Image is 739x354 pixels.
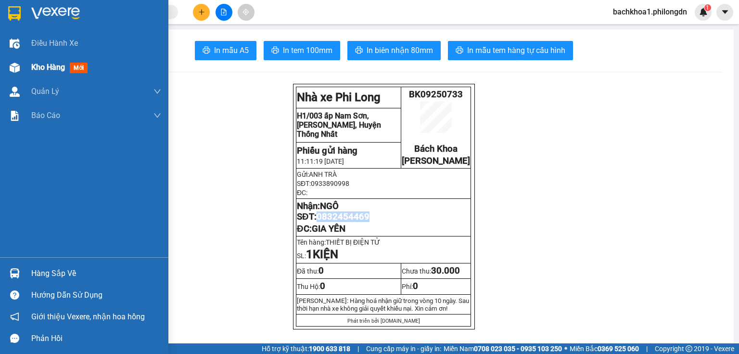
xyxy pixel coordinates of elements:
[309,170,337,178] span: ANH TRÀ
[195,41,256,60] button: printerIn mẫu A5
[297,91,381,104] strong: Nhà xe Phi Long
[297,157,344,165] span: 11:11:19 [DATE]
[320,201,339,211] span: NGÔ
[203,46,210,55] span: printer
[347,318,420,324] span: Phát triển bởi [DOMAIN_NAME]
[456,46,463,55] span: printer
[297,252,338,260] span: SL:
[306,248,313,261] span: 1
[153,88,161,95] span: down
[214,44,249,56] span: In mẫu A5
[70,63,88,73] span: mới
[297,297,469,312] span: [PERSON_NAME]: Hàng hoá nhận giữ trong vòng 10 ngày. Sau thời hạn nhà xe không giải quy...
[31,288,161,302] div: Hướng dẫn sử dụng
[402,156,470,166] span: [PERSON_NAME]
[283,44,332,56] span: In tem 100mm
[467,44,565,56] span: In mẫu tem hàng tự cấu hình
[409,89,463,100] span: BK09250733
[431,265,460,276] span: 30.000
[271,46,279,55] span: printer
[10,63,20,73] img: warehouse-icon
[297,201,369,222] strong: Nhận: SĐT:
[10,334,19,343] span: message
[297,145,357,156] strong: Phiếu gửi hàng
[413,281,418,291] span: 0
[198,9,205,15] span: plus
[357,343,359,354] span: |
[448,41,573,60] button: printerIn mẫu tem hàng tự cấu hình
[366,343,441,354] span: Cung cấp máy in - giấy in:
[598,345,639,353] strong: 0369 525 060
[444,343,562,354] span: Miền Nam
[10,87,20,97] img: warehouse-icon
[10,268,20,278] img: warehouse-icon
[296,279,401,294] td: Thu Hộ:
[297,170,470,178] p: Gửi:
[320,281,325,291] span: 0
[355,46,363,55] span: printer
[10,312,19,321] span: notification
[10,111,20,121] img: solution-icon
[414,144,458,154] span: Bách Khoa
[297,180,349,187] span: SĐT:
[326,238,384,246] span: THIẾT BỊ ĐIỆN TỬ
[646,343,648,354] span: |
[704,4,711,11] sup: 1
[31,85,59,97] span: Quản Lý
[706,4,709,11] span: 1
[296,263,401,279] td: Đã thu:
[10,39,20,49] img: warehouse-icon
[297,238,470,246] p: Tên hàng:
[242,9,249,15] span: aim
[31,109,60,121] span: Báo cáo
[31,266,161,281] div: Hàng sắp về
[367,44,433,56] span: In biên nhận 80mm
[262,343,350,354] span: Hỗ trợ kỹ thuật:
[238,4,255,21] button: aim
[153,112,161,119] span: down
[5,5,58,58] img: logo.jpg
[309,345,350,353] strong: 1900 633 818
[716,4,733,21] button: caret-down
[31,63,65,72] span: Kho hàng
[570,343,639,354] span: Miền Bắc
[8,6,21,21] img: logo-vxr
[297,111,381,139] span: H1/003 ấp Nam Sơn, [PERSON_NAME], Huyện Thống Nhất
[5,58,86,71] li: Phi Long (Đồng Nai)
[313,248,338,261] strong: KIỆN
[347,41,441,60] button: printerIn biên nhận 80mm
[474,345,562,353] strong: 0708 023 035 - 0935 103 250
[401,263,471,279] td: Chưa thu:
[297,189,307,197] span: ĐC:
[401,279,471,294] td: Phí:
[297,223,345,234] span: ĐC:
[319,265,324,276] span: 0
[564,347,567,351] span: ⚪️
[686,345,692,352] span: copyright
[311,180,349,187] span: 0933890998
[193,4,210,21] button: plus
[312,223,345,234] span: GIA YÊN
[216,4,232,21] button: file-add
[699,8,708,16] img: icon-new-feature
[317,211,369,222] span: 0832454469
[31,311,145,323] span: Giới thiệu Vexere, nhận hoa hồng
[220,9,227,15] span: file-add
[721,8,729,16] span: caret-down
[264,41,340,60] button: printerIn tem 100mm
[5,71,86,85] li: In ngày: 11:11 11/09
[31,37,78,49] span: Điều hành xe
[605,6,695,18] span: bachkhoa1.philongdn
[31,331,161,346] div: Phản hồi
[10,290,19,300] span: question-circle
